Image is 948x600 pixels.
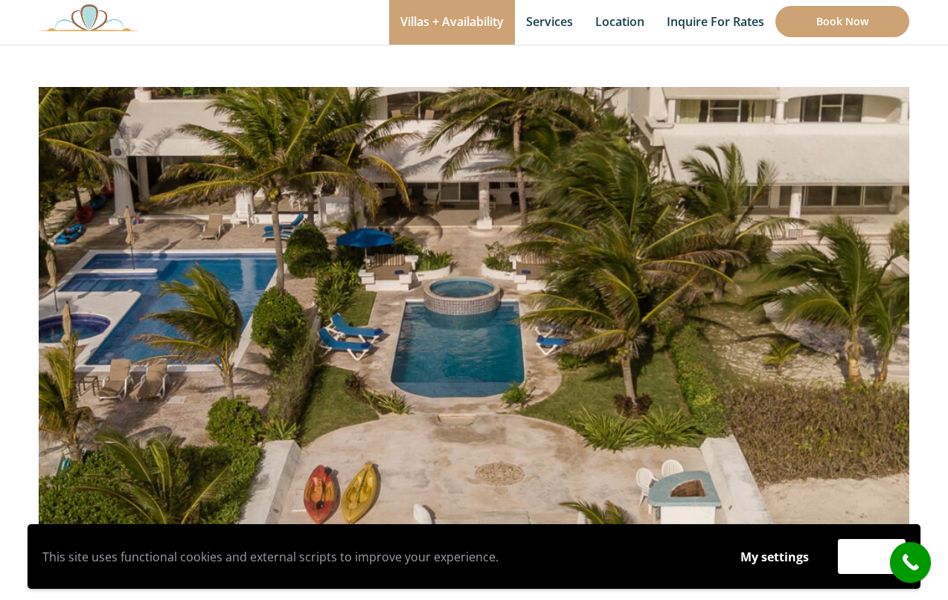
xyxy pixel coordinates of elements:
[838,539,906,574] button: Accept
[42,546,711,568] p: This site uses functional cookies and external scripts to improve your experience.
[890,542,931,583] a: call
[39,4,140,31] img: Awesome Logo
[894,546,927,579] i: call
[726,540,823,574] button: My settings
[775,6,909,37] a: Book Now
